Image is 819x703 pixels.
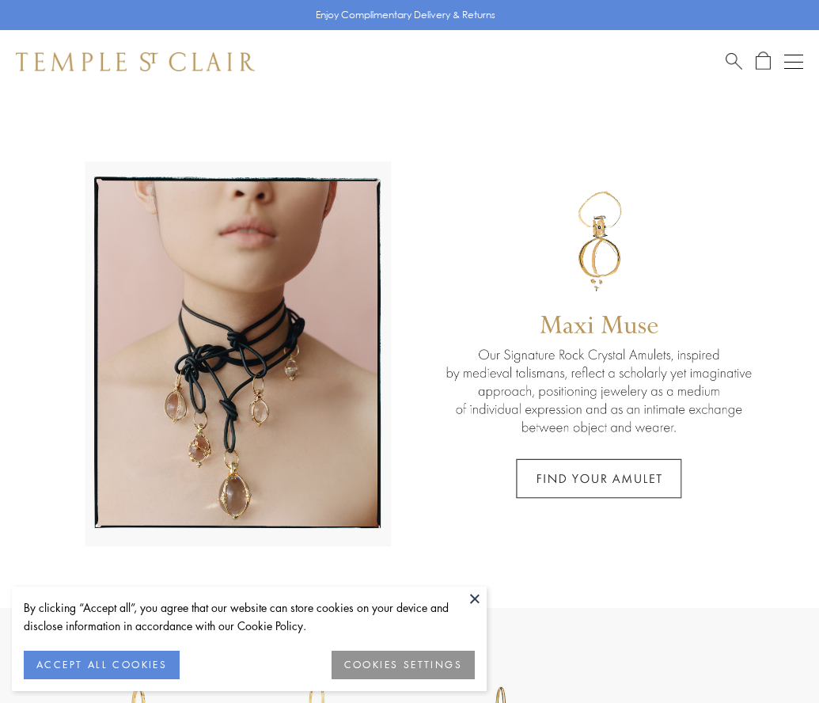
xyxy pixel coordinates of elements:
a: Open Shopping Bag [756,51,771,71]
button: COOKIES SETTINGS [332,651,475,679]
div: By clicking “Accept all”, you agree that our website can store cookies on your device and disclos... [24,598,475,635]
img: Temple St. Clair [16,52,255,71]
button: Open navigation [784,52,803,71]
p: Enjoy Complimentary Delivery & Returns [316,7,495,23]
button: ACCEPT ALL COOKIES [24,651,180,679]
a: Search [726,51,742,71]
